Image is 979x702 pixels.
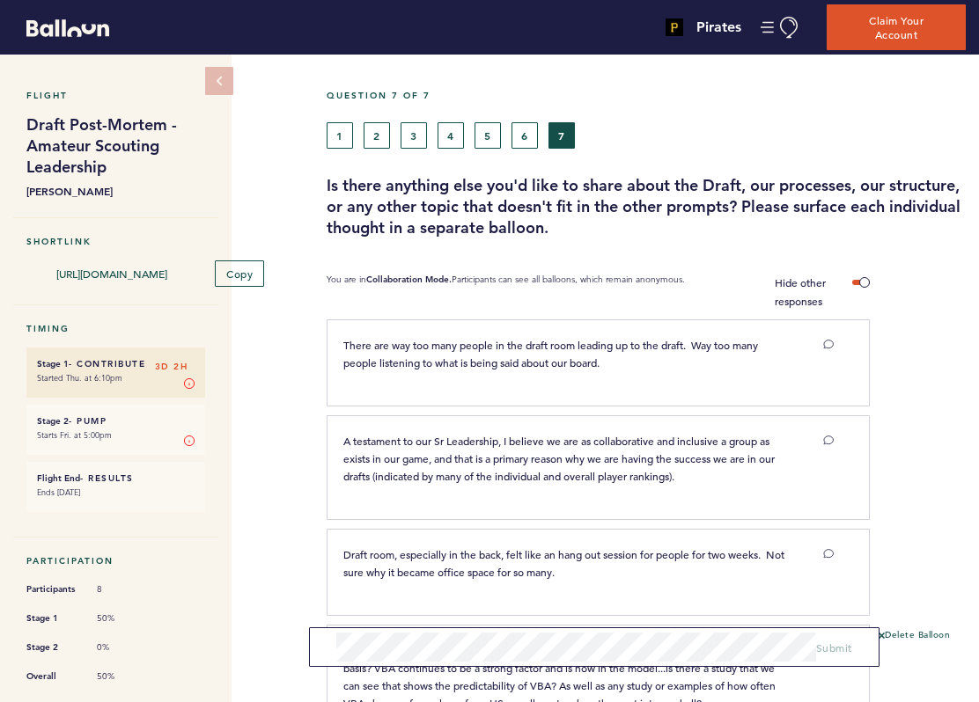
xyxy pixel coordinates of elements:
[37,429,112,441] time: Starts Fri. at 5:00pm
[879,629,950,643] button: Delete Balloon
[343,434,777,483] span: A testament to our Sr Leadership, I believe we are as collaborative and inclusive a group as exis...
[26,114,205,178] h1: Draft Post-Mortem - Amateur Scouting Leadership
[13,18,109,36] a: Balloon
[26,323,205,334] h5: Timing
[97,583,150,596] span: 8
[343,338,761,369] span: There are way too many people in the draft room leading up to the draft. Way too many people list...
[26,182,205,200] b: [PERSON_NAME]
[26,90,205,101] h5: Flight
[37,415,69,427] small: Stage 2
[26,19,109,37] svg: Balloon
[775,275,826,308] span: Hide other responses
[512,122,538,149] button: 6
[215,260,264,287] button: Copy
[438,122,464,149] button: 4
[97,670,150,683] span: 50%
[37,415,195,427] h6: - Pump
[475,122,501,149] button: 5
[26,610,79,627] span: Stage 1
[37,358,195,369] h6: - Contribute
[26,668,79,685] span: Overall
[401,122,427,149] button: 3
[761,17,800,39] button: Manage Account
[97,641,150,654] span: 0%
[827,4,966,50] button: Claim Your Account
[26,639,79,656] span: Stage 2
[548,122,575,149] button: 7
[366,274,452,285] b: Collaboration Mode.
[37,486,80,498] time: Ends [DATE]
[37,372,122,384] time: Started Thu. at 6:10pm
[343,547,787,579] span: Draft room, especially in the back, felt like an hang out session for people for two weeks. Not s...
[364,122,390,149] button: 2
[226,267,253,281] span: Copy
[37,472,195,484] h6: - Results
[816,640,852,654] span: Submit
[37,358,69,369] small: Stage 1
[696,17,741,38] h4: Pirates
[327,90,966,101] h5: Question 7 of 7
[26,236,205,247] h5: Shortlink
[327,274,685,311] p: You are in Participants can see all balloons, which remain anonymous.
[816,639,852,656] button: Submit
[155,358,188,376] span: 3D 2H
[327,122,353,149] button: 1
[26,581,79,598] span: Participants
[37,472,80,484] small: Flight End
[26,555,205,567] h5: Participation
[97,612,150,625] span: 50%
[327,175,966,238] h3: Is there anything else you'd like to share about the Draft, our processes, our structure, or any ...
